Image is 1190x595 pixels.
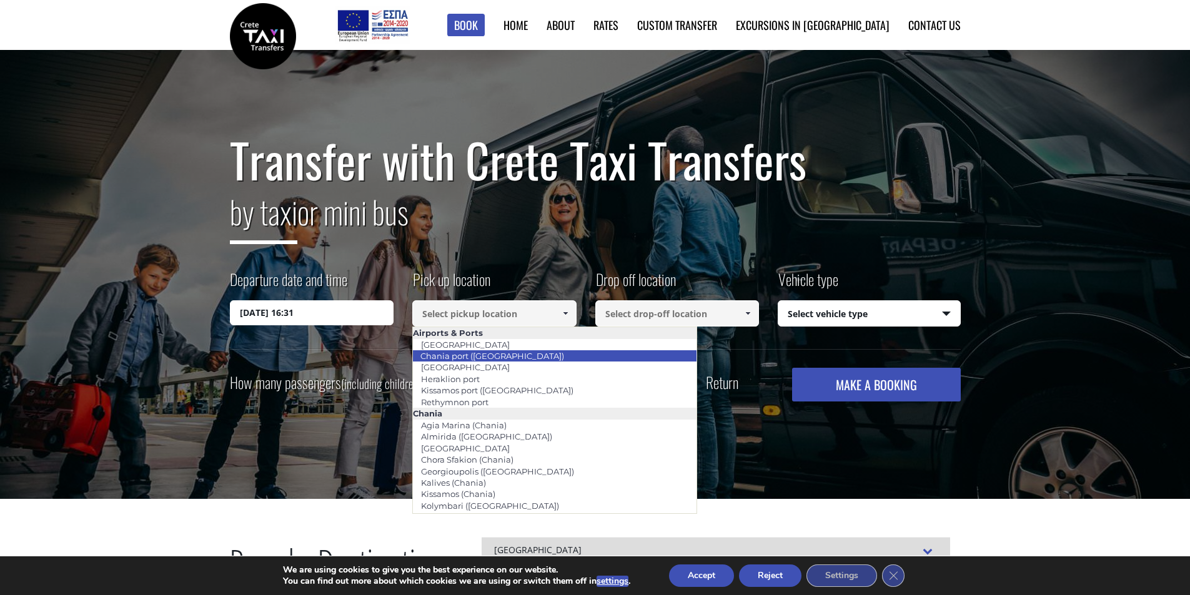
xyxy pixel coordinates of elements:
[335,6,410,44] img: e-bannersEUERDF180X90.jpg
[669,564,734,587] button: Accept
[413,497,567,514] a: Kolymbari ([GEOGRAPHIC_DATA])
[413,451,522,468] a: Chora Sfakion (Chania)
[413,416,515,434] a: Agia Marina (Chania)
[283,564,630,576] p: We are using cookies to give you the best experience on our website.
[593,17,618,33] a: Rates
[413,485,503,503] a: Kissamos (Chania)
[413,327,697,338] li: Airports & Ports
[230,28,296,41] a: Crete Taxi Transfers | Safe Taxi Transfer Services from to Heraklion Airport, Chania Airport, Ret...
[230,3,296,69] img: Crete Taxi Transfers | Safe Taxi Transfer Services from to Heraklion Airport, Chania Airport, Ret...
[230,368,429,398] label: How many passengers ?
[597,576,628,587] button: settings
[413,358,518,376] a: [GEOGRAPHIC_DATA]
[413,428,560,445] a: Almirida ([GEOGRAPHIC_DATA])
[412,268,490,300] label: Pick up location
[482,537,950,564] div: [GEOGRAPHIC_DATA]
[778,301,960,327] span: Select vehicle type
[806,564,877,587] button: Settings
[230,186,961,253] h2: or mini bus
[230,268,347,300] label: Departure date and time
[447,14,485,37] a: Book
[413,440,518,457] a: [GEOGRAPHIC_DATA]
[413,463,582,480] a: Georgioupolis ([GEOGRAPHIC_DATA])
[792,368,960,401] button: MAKE A BOOKING
[412,347,572,365] a: Chania port ([GEOGRAPHIC_DATA])
[283,576,630,587] p: You can find out more about which cookies we are using or switch them off in .
[413,408,697,419] li: Chania
[555,300,575,327] a: Show All Items
[503,17,528,33] a: Home
[736,17,890,33] a: Excursions in [GEOGRAPHIC_DATA]
[413,370,488,388] a: Heraklion port
[413,336,518,353] a: [GEOGRAPHIC_DATA]
[739,564,801,587] button: Reject
[778,268,838,300] label: Vehicle type
[412,300,577,327] input: Select pickup location
[413,393,497,411] a: Rethymnon port
[706,375,738,390] label: Return
[230,188,297,244] span: by taxi
[595,268,676,300] label: Drop off location
[637,17,717,33] a: Custom Transfer
[341,374,422,393] small: (including children)
[230,134,961,186] h1: Transfer with Crete Taxi Transfers
[413,381,582,399] a: Kissamos port ([GEOGRAPHIC_DATA])
[413,474,494,491] a: Kalives (Chania)
[229,538,317,595] span: Popular
[738,300,758,327] a: Show All Items
[595,300,760,327] input: Select drop-off location
[547,17,575,33] a: About
[908,17,961,33] a: Contact us
[882,564,905,587] button: Close GDPR Cookie Banner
